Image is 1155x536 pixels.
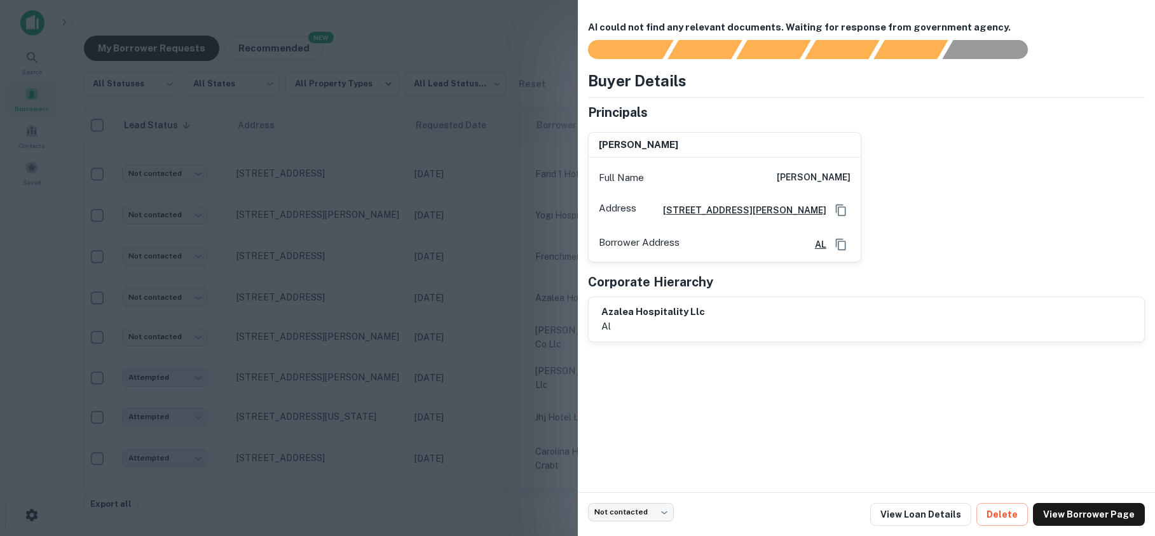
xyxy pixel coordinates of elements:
[588,503,674,521] div: Not contacted
[736,40,810,59] div: Documents found, AI parsing details...
[653,203,826,217] a: [STREET_ADDRESS][PERSON_NAME]
[831,235,851,254] button: Copy Address
[601,305,705,319] h6: azalea hospitality llc
[588,272,713,291] h5: Corporate Hierarchy
[805,238,826,251] a: AL
[870,503,971,526] a: View Loan Details
[588,103,648,122] h5: Principals
[976,503,1028,526] button: Delete
[599,201,636,220] p: Address
[1033,503,1145,526] a: View Borrower Page
[588,69,687,92] h4: Buyer Details
[573,40,668,59] div: Sending borrower request to AI...
[599,235,680,254] p: Borrower Address
[667,40,742,59] div: Your request is received and processing...
[1091,434,1155,495] iframe: Chat Widget
[943,40,1043,59] div: AI fulfillment process complete.
[873,40,948,59] div: Principals found, still searching for contact information. This may take time...
[805,40,879,59] div: Principals found, AI now looking for contact information...
[599,170,644,185] p: Full Name
[831,201,851,220] button: Copy Address
[599,138,678,152] h6: [PERSON_NAME]
[601,319,705,334] p: al
[777,170,851,185] h6: [PERSON_NAME]
[588,20,1145,35] h6: AI could not find any relevant documents. Waiting for response from government agency.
